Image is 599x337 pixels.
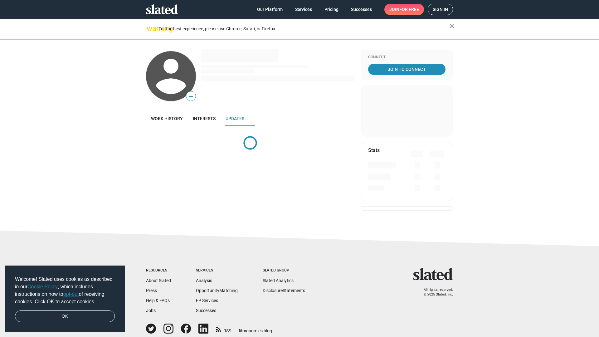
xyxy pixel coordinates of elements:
div: Services [196,268,238,273]
span: Work history [151,116,183,121]
a: Updates [221,111,249,126]
a: DisclosureStatements [263,288,305,293]
div: For the best experience, please use Chrome, Safari, or Firefox. [158,25,449,33]
a: Services [290,4,317,15]
a: Press [146,288,157,293]
a: Successes [196,308,216,313]
a: Work history [146,111,188,126]
a: OpportunityMatching [196,288,238,293]
span: Sign in [433,4,448,15]
a: RSS [216,324,231,334]
p: All rights reserved. © 2025 Slated, Inc. [417,288,453,297]
span: Successes [351,4,372,15]
a: Sign in [428,4,453,15]
a: Analysis [196,278,212,283]
a: Our Platform [252,4,288,15]
a: Help & FAQs [146,298,170,303]
a: Successes [346,4,377,15]
div: cookieconsent [5,266,125,332]
span: Services [295,4,312,15]
span: Our Platform [257,4,283,15]
a: Interests [188,111,221,126]
a: filmonomics blog [239,323,272,334]
span: Join [389,4,419,15]
a: EP Services [196,298,218,303]
span: film [239,328,246,333]
mat-icon: close [448,22,455,30]
div: Connect [368,55,446,60]
a: Pricing [319,4,343,15]
span: Join To Connect [369,64,444,75]
a: About Slated [146,278,171,283]
a: opt-out [63,291,79,297]
a: dismiss cookie message [15,310,115,322]
mat-icon: warning [147,25,154,32]
div: Slated Group [263,268,305,273]
a: Cookie Policy [27,284,58,289]
span: Welcome! Slated uses cookies as described in our , which includes instructions on how to of recei... [15,276,115,305]
a: Join To Connect [368,64,446,75]
a: Jobs [146,308,156,313]
span: for free [399,4,419,15]
span: Interests [193,116,216,121]
span: Pricing [324,4,338,15]
a: Slated Analytics [263,278,294,283]
span: Updates [226,116,244,121]
a: Joinfor free [384,4,424,15]
span: — [186,92,196,100]
div: Resources [146,268,171,273]
mat-card-title: Stats [368,147,380,154]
